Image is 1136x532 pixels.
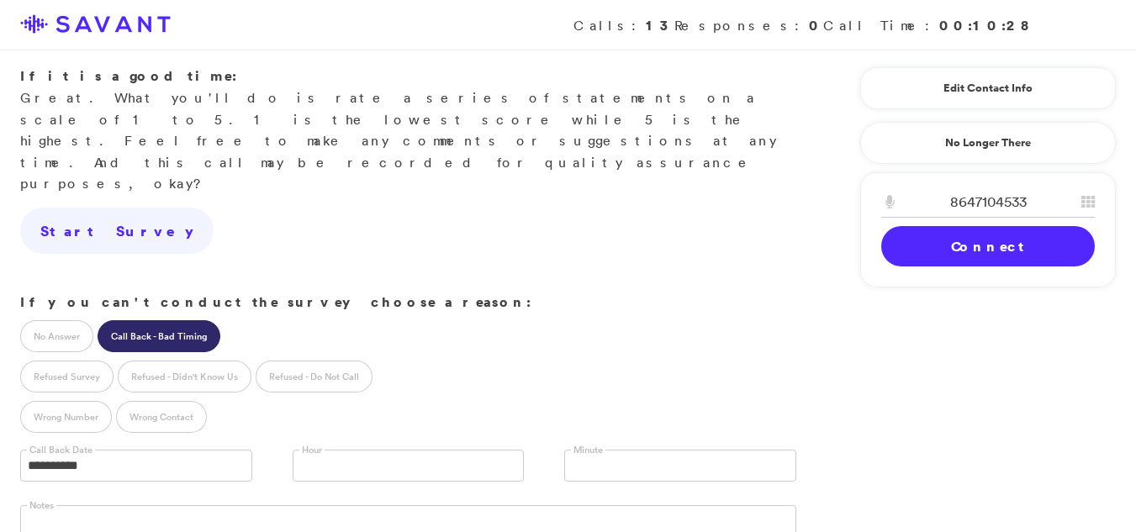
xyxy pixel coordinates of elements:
strong: 00:10:28 [939,16,1032,34]
a: No Longer There [860,122,1116,164]
strong: 0 [809,16,823,34]
label: Call Back - Bad Timing [98,320,220,352]
label: Wrong Contact [116,401,207,433]
label: No Answer [20,320,93,352]
label: Hour [299,444,325,456]
label: Notes [27,499,56,512]
strong: If you can't conduct the survey choose a reason: [20,292,531,311]
label: Call Back Date [27,444,95,456]
label: Minute [571,444,605,456]
a: Start Survey [20,208,214,255]
strong: 13 [646,16,674,34]
label: Refused Survey [20,361,114,392]
label: Refused - Do Not Call [256,361,373,392]
strong: If it is a good time: [20,66,237,85]
label: Refused - Didn't Know Us [118,361,251,392]
p: Great. What you'll do is rate a series of statements on a scale of 1 to 5. 1 is the lowest score ... [20,66,796,195]
label: Wrong Number [20,401,112,433]
a: Edit Contact Info [881,75,1095,102]
a: Connect [881,226,1095,266]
